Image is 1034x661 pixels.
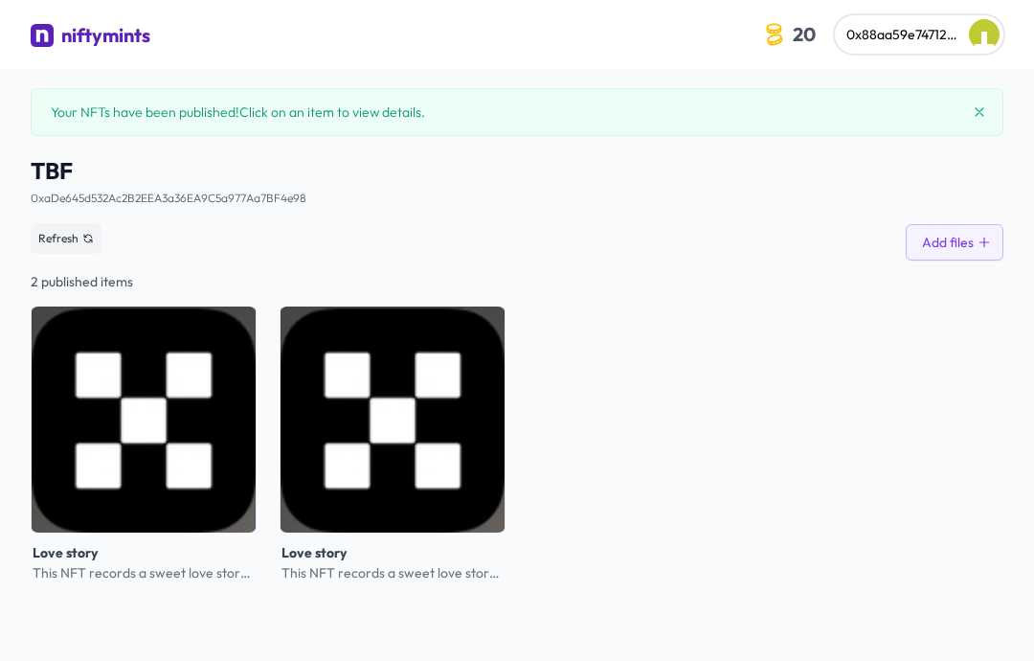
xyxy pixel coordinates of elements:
[31,191,306,205] a: 0xaDe645d532Ac2B2EEA3a36EA9C5a977Aa7BF4e98
[281,563,504,582] p: This NFT records a sweet love story between a little monster and a cryptocurrency exchange market.
[61,22,150,49] div: niftymints
[31,307,257,533] div: Click to show details
[31,22,150,54] a: niftymints
[33,563,255,582] p: This NFT records a sweet love story between a little monster and a cryptocurrency exchange market.
[281,544,347,561] span: Love story
[51,103,425,122] span: Your NFTs have been published! Click on an item to view details.
[31,24,54,47] img: niftymints logo
[31,272,1003,291] div: 2 published items
[31,223,101,254] button: Refresh
[759,19,789,49] img: coin-icon.3a8a4044.svg
[280,307,506,533] div: Click to show details
[33,544,98,561] span: Love story
[755,15,827,53] button: 20
[280,307,506,533] img: Love story
[789,19,820,49] span: 20
[31,307,257,582] a: Love storyLove storyThis NFT records a sweet love story between a little monster and a cryptocurr...
[31,307,257,533] img: Love story
[31,155,1003,186] span: TBF
[835,15,1003,54] button: 0x88aa59e747120fd524dd1de75e15e6d260c7a58d
[969,19,1000,50] img: Lin Dog
[906,224,1003,261] button: Add files
[280,307,506,582] a: Love storyLove storyThis NFT records a sweet love story between a little monster and a cryptocurr...
[38,231,79,246] span: Refresh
